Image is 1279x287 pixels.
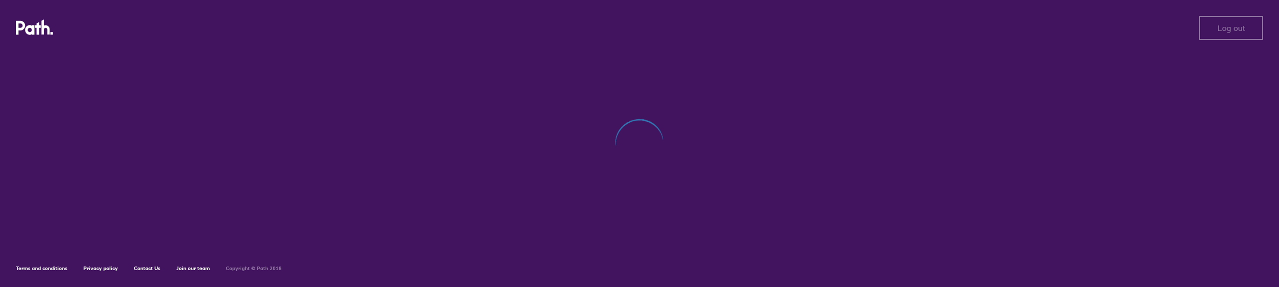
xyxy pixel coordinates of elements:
[176,265,210,272] a: Join our team
[134,265,160,272] a: Contact Us
[226,266,282,272] h6: Copyright © Path 2018
[1199,16,1263,40] button: Log out
[83,265,118,272] a: Privacy policy
[1218,23,1245,32] span: Log out
[16,265,67,272] a: Terms and conditions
